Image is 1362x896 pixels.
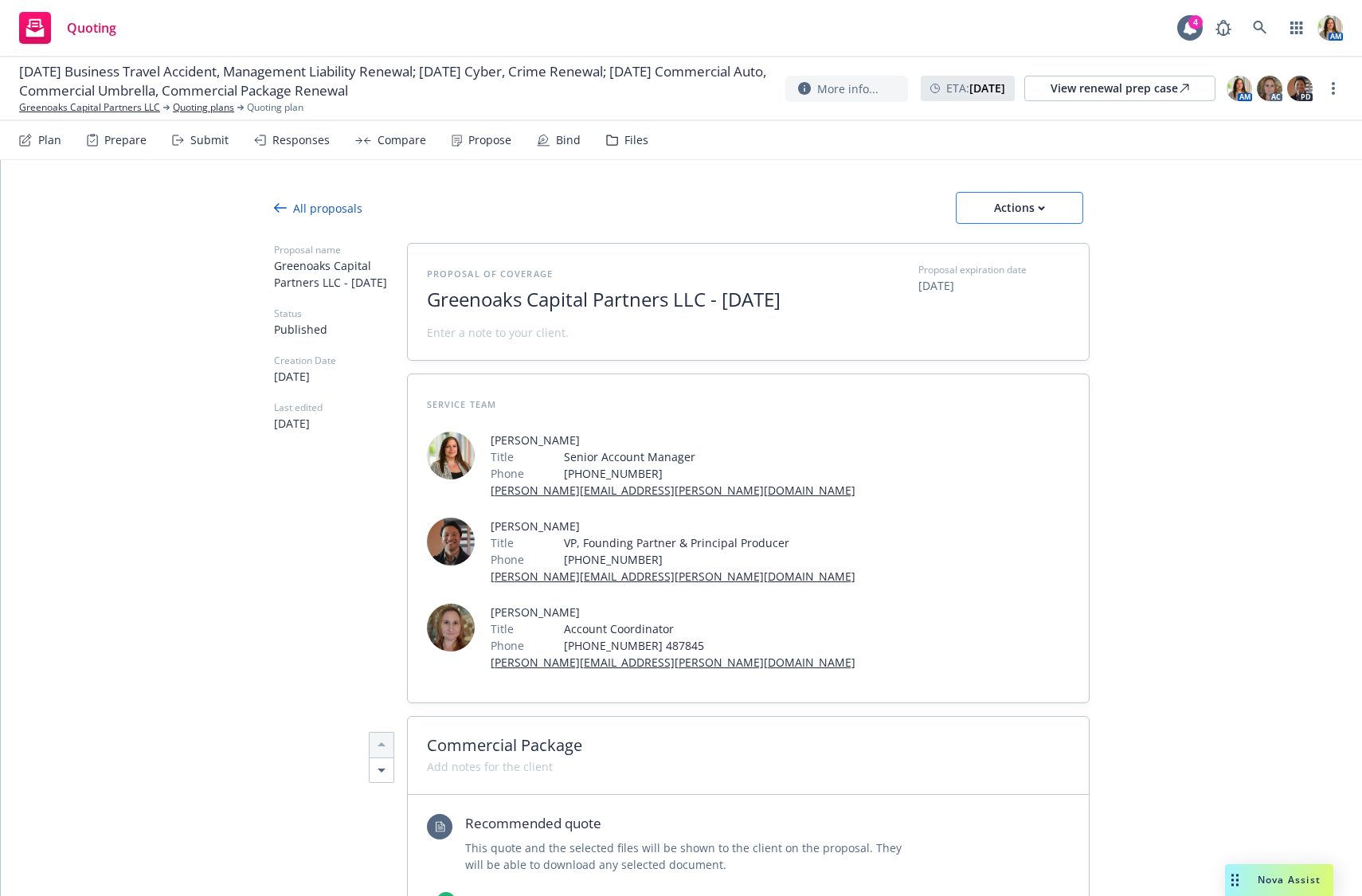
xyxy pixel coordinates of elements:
[274,354,407,368] span: Creation Date
[491,604,855,620] span: [PERSON_NAME]
[465,839,919,873] span: This quote and the selected files will be shown to the client on the proposal. They will be able ...
[817,80,879,97] span: More info...
[1227,76,1252,101] img: photo
[1024,76,1215,101] a: View renewal prep case
[274,415,407,432] span: [DATE]
[104,134,147,147] div: Prepare
[491,551,524,568] span: Phone
[274,401,407,415] span: Last edited
[982,193,1057,223] div: Actions
[491,655,855,670] a: [PERSON_NAME][EMAIL_ADDRESS][PERSON_NAME][DOMAIN_NAME]
[1225,864,1333,896] button: Nova Assist
[427,518,475,565] img: employee photo
[1188,15,1203,29] div: 4
[274,257,407,291] span: Greenoaks Capital Partners LLC - [DATE]
[564,637,855,654] span: [PHONE_NUMBER] 487845
[1324,79,1343,98] a: more
[564,448,855,465] span: Senior Account Manager
[427,268,553,280] span: Proposal of coverage
[427,736,1070,755] span: Commercial Package
[274,307,407,321] span: Status
[491,620,514,637] span: Title
[491,432,855,448] span: [PERSON_NAME]
[624,134,648,147] div: Files
[564,534,855,551] span: VP, Founding Partner & Principal Producer
[1258,873,1321,886] span: Nova Assist
[1051,76,1189,100] div: View renewal prep case
[427,398,496,410] span: Service Team
[1257,76,1282,101] img: photo
[1244,12,1276,44] a: Search
[378,134,426,147] div: Compare
[274,243,407,257] span: Proposal name
[67,22,116,34] span: Quoting
[946,80,1005,96] span: ETA :
[468,134,511,147] div: Propose
[274,368,407,385] span: [DATE]
[564,620,855,637] span: Account Coordinator
[491,448,514,465] span: Title
[19,100,160,115] a: Greenoaks Capital Partners LLC
[491,534,514,551] span: Title
[491,637,524,654] span: Phone
[564,465,855,482] span: [PHONE_NUMBER]
[918,263,1027,277] span: Proposal expiration date
[1281,12,1313,44] a: Switch app
[19,62,773,100] span: [DATE] Business Travel Accident, Management Liability Renewal; [DATE] Cyber, Crime Renewal; [DATE...
[274,321,407,338] span: Published
[274,200,362,217] div: All proposals
[918,277,1070,294] span: [DATE]
[190,134,229,147] div: Submit
[272,134,330,147] div: Responses
[13,6,123,50] a: Quoting
[785,76,908,102] button: More info...
[1225,864,1245,896] div: Drag to move
[556,134,581,147] div: Bind
[173,100,234,115] a: Quoting plans
[465,814,919,833] span: Recommended quote
[969,80,1005,96] strong: [DATE]
[427,288,817,311] span: Greenoaks Capital Partners LLC - [DATE]
[1207,12,1239,44] a: Report a Bug
[247,100,303,115] span: Quoting plan
[956,192,1083,224] button: Actions
[564,551,855,568] span: [PHONE_NUMBER]
[491,483,855,498] a: [PERSON_NAME][EMAIL_ADDRESS][PERSON_NAME][DOMAIN_NAME]
[427,432,475,479] img: employee photo
[38,134,61,147] div: Plan
[1317,15,1343,41] img: photo
[427,604,475,651] img: employee photo
[491,518,855,534] span: [PERSON_NAME]
[1287,76,1313,101] img: photo
[491,569,855,584] a: [PERSON_NAME][EMAIL_ADDRESS][PERSON_NAME][DOMAIN_NAME]
[491,465,524,482] span: Phone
